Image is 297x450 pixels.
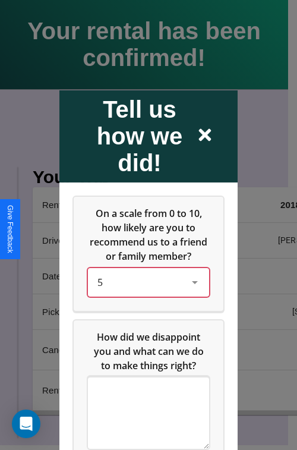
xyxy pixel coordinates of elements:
div: Give Feedback [6,205,14,253]
div: Open Intercom Messenger [12,410,40,438]
div: On a scale from 0 to 10, how likely are you to recommend us to a friend or family member? [88,268,209,296]
h5: On a scale from 0 to 10, how likely are you to recommend us to a friend or family member? [88,206,209,263]
span: On a scale from 0 to 10, how likely are you to recommend us to a friend or family member? [90,206,210,262]
h2: Tell us how we did! [83,96,196,176]
span: 5 [97,275,103,288]
span: How did we disappoint you and what can we do to make things right? [94,330,206,372]
div: On a scale from 0 to 10, how likely are you to recommend us to a friend or family member? [74,196,223,310]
